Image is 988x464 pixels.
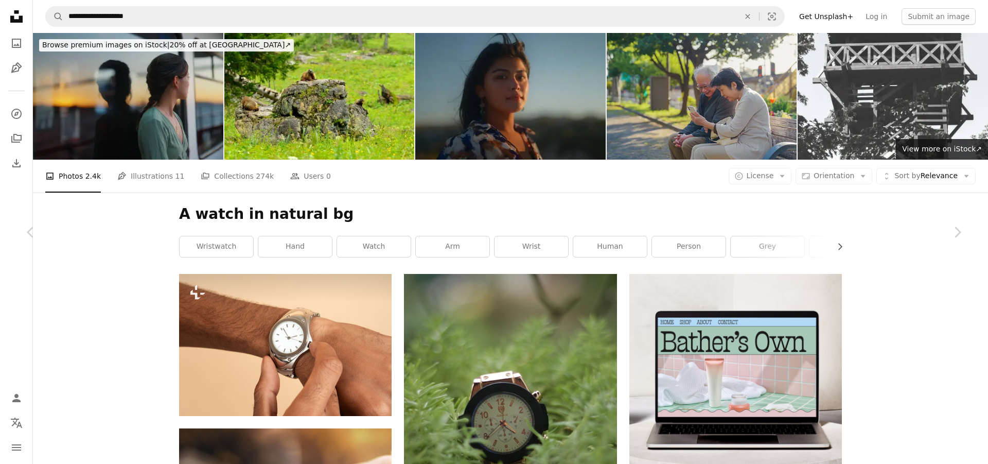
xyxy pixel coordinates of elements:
[798,33,988,160] img: wooden watchtower
[896,139,988,160] a: View more on iStock↗
[796,168,872,184] button: Orientation
[6,388,27,408] a: Log in / Sign up
[180,236,253,257] a: wristwatch
[179,340,392,350] a: A close up of a person holding a watch
[404,429,616,438] a: a watch on a tree
[894,171,958,181] span: Relevance
[793,8,859,25] a: Get Unsplash+
[652,236,726,257] a: person
[831,236,842,257] button: scroll list to the right
[607,33,797,160] img: Senior couple sitting on a park bench looking at their mobile smart phones together
[731,236,804,257] a: grey
[573,236,647,257] a: human
[337,236,411,257] a: watch
[179,274,392,416] img: A close up of a person holding a watch
[179,205,842,224] h1: A watch in natural bg
[416,236,489,257] a: arm
[42,41,169,49] span: Browse premium images on iStock |
[45,6,785,27] form: Find visuals sitewide
[326,170,331,182] span: 0
[117,160,184,193] a: Illustrations 11
[760,7,784,26] button: Visual search
[6,33,27,54] a: Photos
[495,236,568,257] a: wrist
[258,236,332,257] a: hand
[201,160,274,193] a: Collections 274k
[859,8,893,25] a: Log in
[224,33,415,160] img: Marmot on a rock in the bavarian alps on meadow pasture
[175,170,185,182] span: 11
[33,33,300,58] a: Browse premium images on iStock|20% off at [GEOGRAPHIC_DATA]↗
[902,8,976,25] button: Submit an image
[809,236,883,257] a: finger
[926,183,988,282] a: Next
[876,168,976,184] button: Sort byRelevance
[747,171,774,180] span: License
[814,171,854,180] span: Orientation
[46,7,63,26] button: Search Unsplash
[290,160,331,193] a: Users 0
[6,58,27,78] a: Illustrations
[6,413,27,433] button: Language
[6,153,27,174] a: Download History
[42,41,291,49] span: 20% off at [GEOGRAPHIC_DATA] ↗
[6,104,27,124] a: Explore
[894,171,920,180] span: Sort by
[33,33,223,160] img: Portrait of young female tourist traveling on ferry
[6,128,27,149] a: Collections
[729,168,792,184] button: License
[6,437,27,458] button: Menu
[256,170,274,182] span: 274k
[415,33,606,160] img: Portrait of beautiful multiracial tourist woman during sunset on top of hill
[902,145,982,153] span: View more on iStock ↗
[736,7,759,26] button: Clear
